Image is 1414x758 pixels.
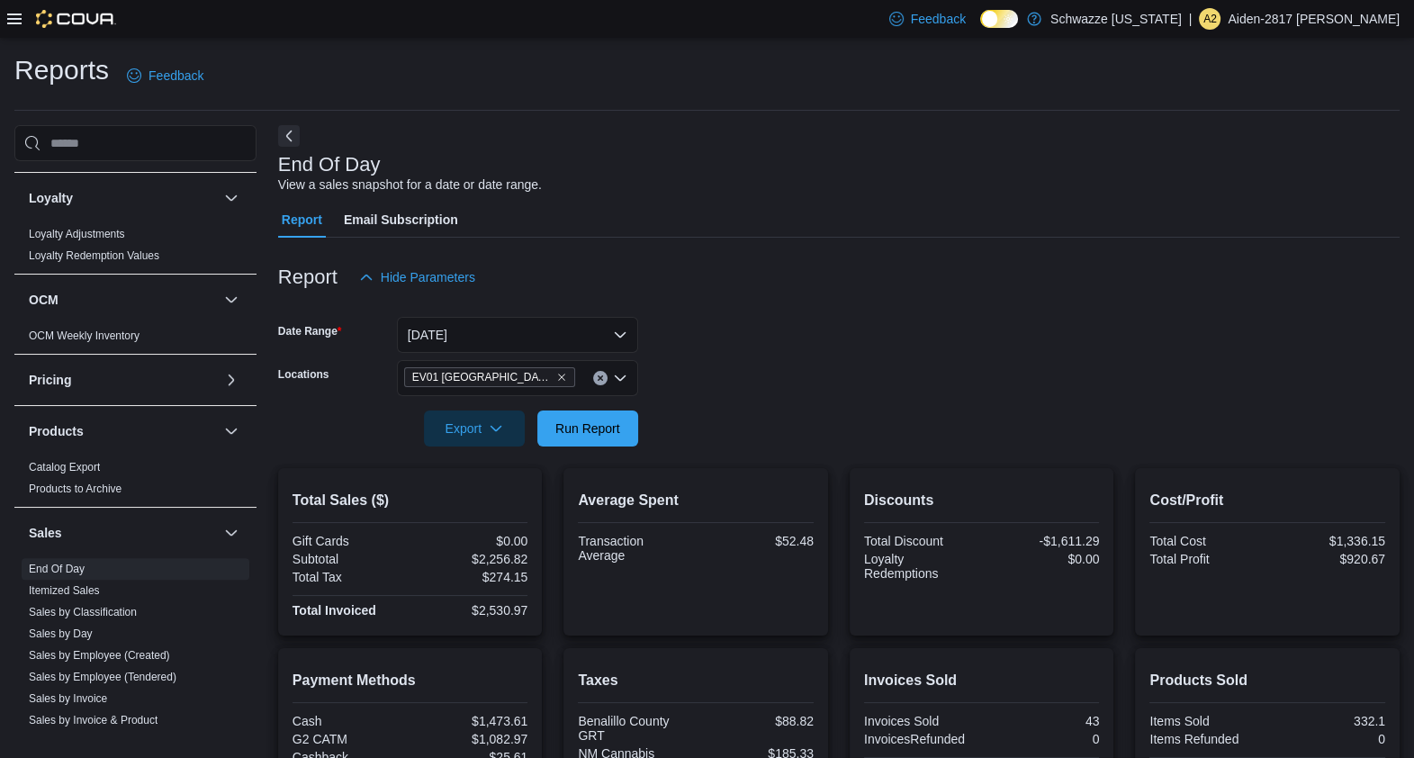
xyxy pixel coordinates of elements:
[864,670,1100,691] h2: Invoices Sold
[29,670,176,684] span: Sales by Employee (Tendered)
[414,714,528,728] div: $1,473.61
[882,1,973,37] a: Feedback
[29,606,137,618] a: Sales by Classification
[29,649,170,662] a: Sales by Employee (Created)
[1149,714,1264,728] div: Items Sold
[293,490,528,511] h2: Total Sales ($)
[352,259,482,295] button: Hide Parameters
[414,534,528,548] div: $0.00
[435,411,514,447] span: Export
[29,627,93,640] a: Sales by Day
[149,67,203,85] span: Feedback
[14,223,257,274] div: Loyalty
[278,367,329,382] label: Locations
[1271,714,1385,728] div: 332.1
[29,291,217,309] button: OCM
[578,490,814,511] h2: Average Spent
[613,371,627,385] button: Open list of options
[699,534,814,548] div: $52.48
[1149,732,1264,746] div: Items Refunded
[29,483,122,495] a: Products to Archive
[293,552,407,566] div: Subtotal
[29,228,125,240] a: Loyalty Adjustments
[29,422,217,440] button: Products
[593,371,608,385] button: Clear input
[1228,8,1400,30] p: Aiden-2817 [PERSON_NAME]
[1271,552,1385,566] div: $920.67
[1189,8,1193,30] p: |
[578,670,814,691] h2: Taxes
[1149,490,1385,511] h2: Cost/Profit
[911,10,966,28] span: Feedback
[293,732,407,746] div: G2 CATM
[221,420,242,442] button: Products
[29,584,100,597] a: Itemized Sales
[29,189,217,207] button: Loyalty
[424,411,525,447] button: Export
[864,714,978,728] div: Invoices Sold
[29,691,107,706] span: Sales by Invoice
[414,603,528,618] div: $2,530.97
[1271,732,1385,746] div: 0
[980,10,1018,29] input: Dark Mode
[29,189,73,207] h3: Loyalty
[1199,8,1220,30] div: Aiden-2817 Cano
[412,368,553,386] span: EV01 [GEOGRAPHIC_DATA]
[278,324,342,338] label: Date Range
[864,552,978,581] div: Loyalty Redemptions
[29,563,85,575] a: End Of Day
[864,732,978,746] div: InvoicesRefunded
[29,627,93,641] span: Sales by Day
[986,714,1100,728] div: 43
[414,732,528,746] div: $1,082.97
[344,202,458,238] span: Email Subscription
[986,732,1100,746] div: 0
[29,583,100,598] span: Itemized Sales
[578,714,692,743] div: Benalillo County GRT
[980,28,981,29] span: Dark Mode
[29,371,217,389] button: Pricing
[29,648,170,663] span: Sales by Employee (Created)
[293,670,528,691] h2: Payment Methods
[29,422,84,440] h3: Products
[29,482,122,496] span: Products to Archive
[29,329,140,342] a: OCM Weekly Inventory
[556,372,567,383] button: Remove EV01 North Valley from selection in this group
[381,268,475,286] span: Hide Parameters
[29,460,100,474] span: Catalog Export
[414,552,528,566] div: $2,256.82
[29,713,158,727] span: Sales by Invoice & Product
[221,369,242,391] button: Pricing
[864,534,978,548] div: Total Discount
[1050,8,1182,30] p: Schwazze [US_STATE]
[278,154,381,176] h3: End Of Day
[1203,8,1217,30] span: A2
[578,534,692,563] div: Transaction Average
[404,367,575,387] span: EV01 North Valley
[29,371,71,389] h3: Pricing
[29,524,217,542] button: Sales
[555,420,620,438] span: Run Report
[293,534,407,548] div: Gift Cards
[537,411,638,447] button: Run Report
[278,266,338,288] h3: Report
[29,714,158,726] a: Sales by Invoice & Product
[1271,534,1385,548] div: $1,336.15
[864,490,1100,511] h2: Discounts
[986,552,1100,566] div: $0.00
[14,456,257,507] div: Products
[14,325,257,354] div: OCM
[221,522,242,544] button: Sales
[29,605,137,619] span: Sales by Classification
[282,202,322,238] span: Report
[29,291,59,309] h3: OCM
[29,249,159,262] a: Loyalty Redemption Values
[14,52,109,88] h1: Reports
[293,603,376,618] strong: Total Invoiced
[1149,552,1264,566] div: Total Profit
[278,125,300,147] button: Next
[293,570,407,584] div: Total Tax
[221,289,242,311] button: OCM
[29,248,159,263] span: Loyalty Redemption Values
[29,227,125,241] span: Loyalty Adjustments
